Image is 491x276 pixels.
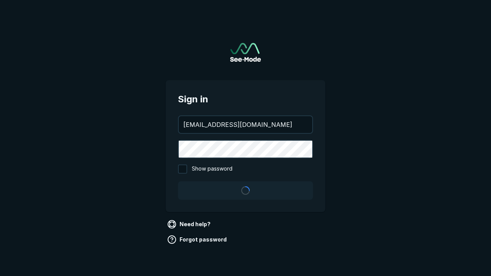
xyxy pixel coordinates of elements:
img: See-Mode Logo [230,43,261,62]
input: your@email.com [179,116,312,133]
a: Go to sign in [230,43,261,62]
span: Show password [192,164,232,174]
a: Forgot password [166,233,230,246]
a: Need help? [166,218,214,230]
span: Sign in [178,92,313,106]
